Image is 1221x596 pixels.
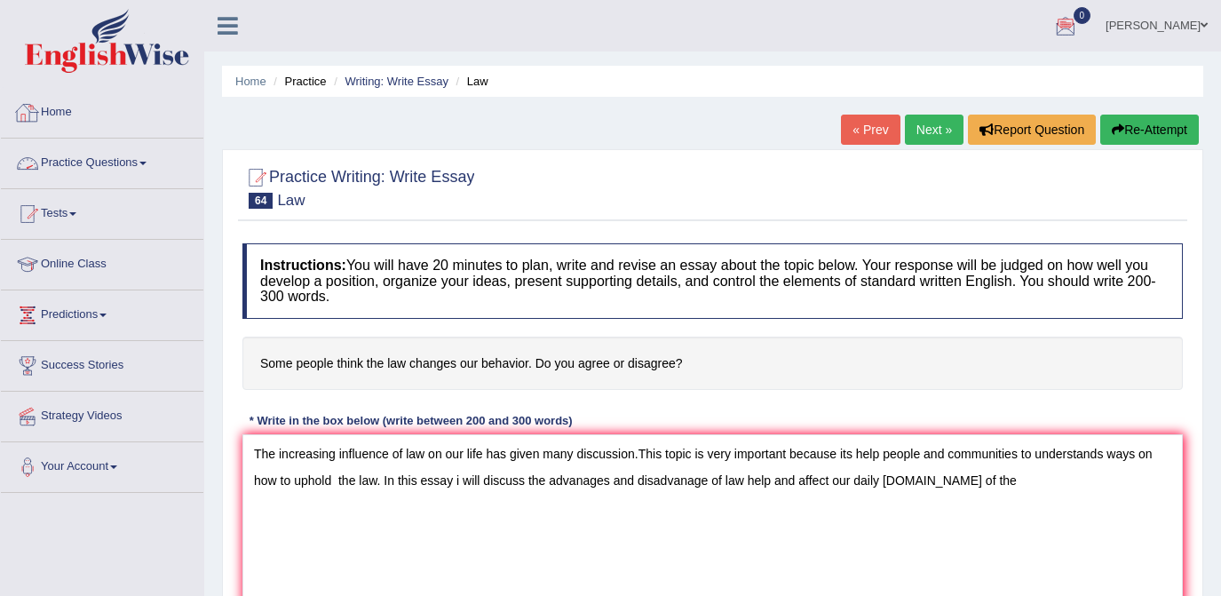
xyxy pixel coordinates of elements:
[269,73,326,90] li: Practice
[1,88,203,132] a: Home
[235,75,266,88] a: Home
[841,115,900,145] a: « Prev
[242,412,579,429] div: * Write in the box below (write between 200 and 300 words)
[1,139,203,183] a: Practice Questions
[277,192,305,209] small: Law
[1074,7,1091,24] span: 0
[452,73,488,90] li: Law
[1,189,203,234] a: Tests
[968,115,1096,145] button: Report Question
[1,392,203,436] a: Strategy Videos
[242,243,1183,319] h4: You will have 20 minutes to plan, write and revise an essay about the topic below. Your response ...
[1,240,203,284] a: Online Class
[242,337,1183,391] h4: Some people think the law changes our behavior. Do you agree or disagree?
[1,442,203,487] a: Your Account
[1,290,203,335] a: Predictions
[345,75,448,88] a: Writing: Write Essay
[242,164,474,209] h2: Practice Writing: Write Essay
[260,258,346,273] b: Instructions:
[249,193,273,209] span: 64
[905,115,963,145] a: Next »
[1,341,203,385] a: Success Stories
[1100,115,1199,145] button: Re-Attempt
